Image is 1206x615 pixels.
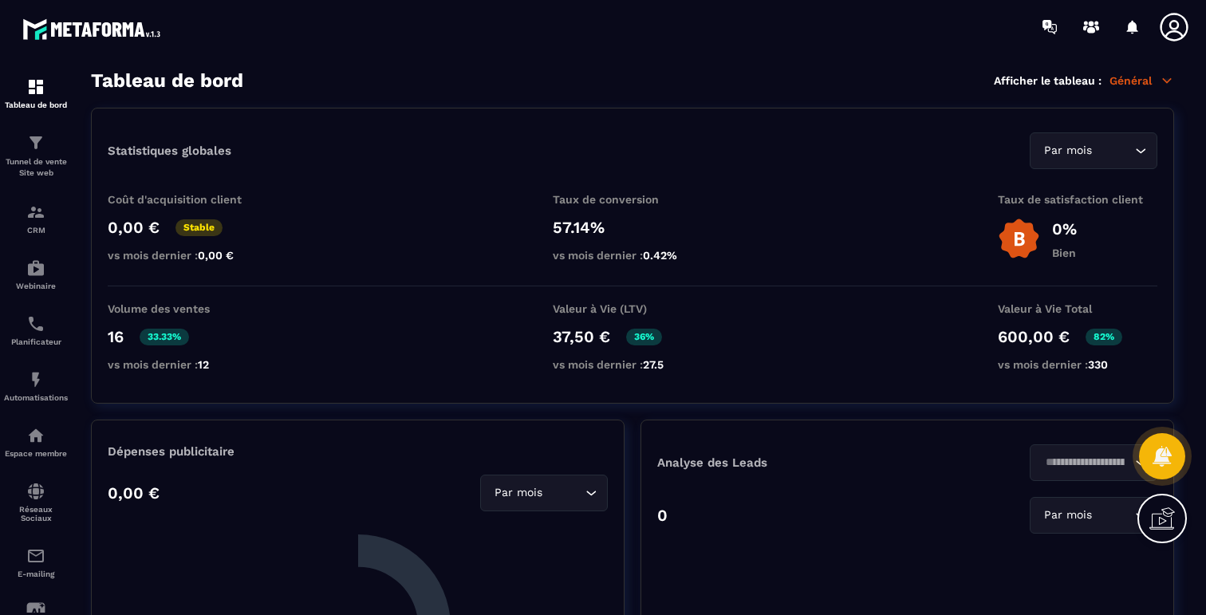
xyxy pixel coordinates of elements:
[4,570,68,578] p: E-mailing
[4,337,68,346] p: Planificateur
[4,65,68,121] a: formationformationTableau de bord
[994,74,1102,87] p: Afficher le tableau :
[643,249,677,262] span: 0.42%
[4,191,68,246] a: formationformationCRM
[546,484,581,502] input: Search for option
[4,226,68,235] p: CRM
[4,302,68,358] a: schedulerschedulerPlanificateur
[1095,507,1131,524] input: Search for option
[4,121,68,191] a: formationformationTunnel de vente Site web
[491,484,546,502] span: Par mois
[998,302,1157,315] p: Valeur à Vie Total
[26,482,45,501] img: social-network
[626,329,662,345] p: 36%
[4,505,68,522] p: Réseaux Sociaux
[1052,246,1077,259] p: Bien
[553,358,712,371] p: vs mois dernier :
[553,218,712,237] p: 57.14%
[4,156,68,179] p: Tunnel de vente Site web
[480,475,608,511] div: Search for option
[198,358,209,371] span: 12
[553,327,610,346] p: 37,50 €
[4,393,68,402] p: Automatisations
[998,193,1157,206] p: Taux de satisfaction client
[1088,358,1108,371] span: 330
[1095,142,1131,160] input: Search for option
[1109,73,1174,88] p: Général
[26,426,45,445] img: automations
[108,218,160,237] p: 0,00 €
[26,314,45,333] img: scheduler
[553,249,712,262] p: vs mois dernier :
[22,14,166,44] img: logo
[1052,219,1077,239] p: 0%
[4,470,68,534] a: social-networksocial-networkRéseaux Sociaux
[108,444,608,459] p: Dépenses publicitaire
[91,69,243,92] h3: Tableau de bord
[26,258,45,278] img: automations
[1086,329,1122,345] p: 82%
[4,101,68,109] p: Tableau de bord
[26,370,45,389] img: automations
[1030,132,1157,169] div: Search for option
[553,193,712,206] p: Taux de conversion
[4,414,68,470] a: automationsautomationsEspace membre
[108,302,267,315] p: Volume des ventes
[998,327,1070,346] p: 600,00 €
[1040,454,1131,471] input: Search for option
[553,302,712,315] p: Valeur à Vie (LTV)
[140,329,189,345] p: 33.33%
[26,203,45,222] img: formation
[108,483,160,503] p: 0,00 €
[4,282,68,290] p: Webinaire
[108,249,267,262] p: vs mois dernier :
[1030,497,1157,534] div: Search for option
[26,133,45,152] img: formation
[4,246,68,302] a: automationsautomationsWebinaire
[1040,142,1095,160] span: Par mois
[998,358,1157,371] p: vs mois dernier :
[998,218,1040,260] img: b-badge-o.b3b20ee6.svg
[657,506,668,525] p: 0
[26,77,45,97] img: formation
[108,358,267,371] p: vs mois dernier :
[108,144,231,158] p: Statistiques globales
[198,249,234,262] span: 0,00 €
[1040,507,1095,524] span: Par mois
[4,358,68,414] a: automationsautomationsAutomatisations
[175,219,223,236] p: Stable
[4,449,68,458] p: Espace membre
[1030,444,1157,481] div: Search for option
[643,358,664,371] span: 27.5
[108,327,124,346] p: 16
[657,455,908,470] p: Analyse des Leads
[26,546,45,566] img: email
[4,534,68,590] a: emailemailE-mailing
[108,193,267,206] p: Coût d'acquisition client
